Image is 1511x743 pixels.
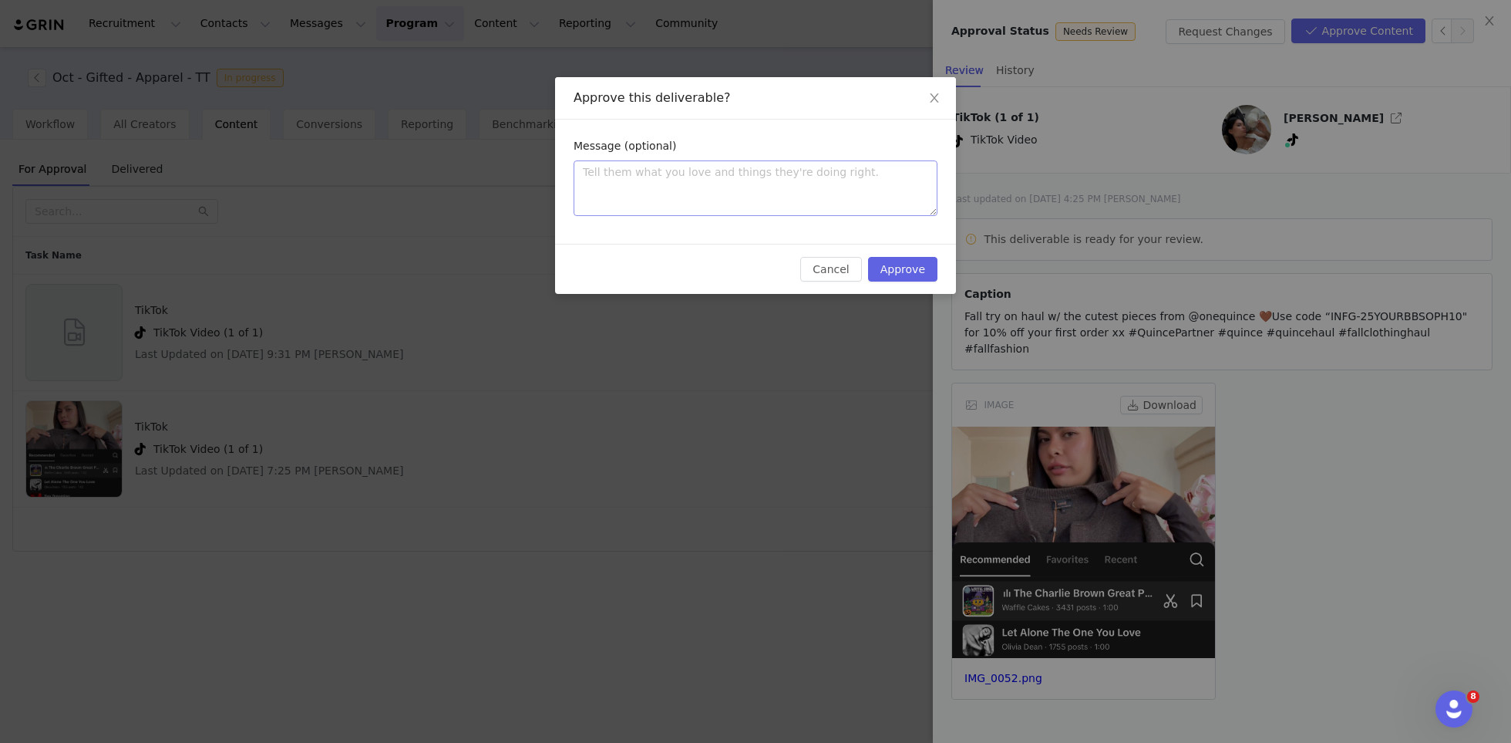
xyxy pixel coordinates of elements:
[928,92,941,104] i: icon: close
[800,257,861,282] button: Cancel
[1435,691,1472,728] iframe: Intercom live chat
[913,77,956,120] button: Close
[868,257,937,282] button: Approve
[1467,691,1479,703] span: 8
[574,140,676,152] label: Message (optional)
[574,89,937,106] div: Approve this deliverable?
